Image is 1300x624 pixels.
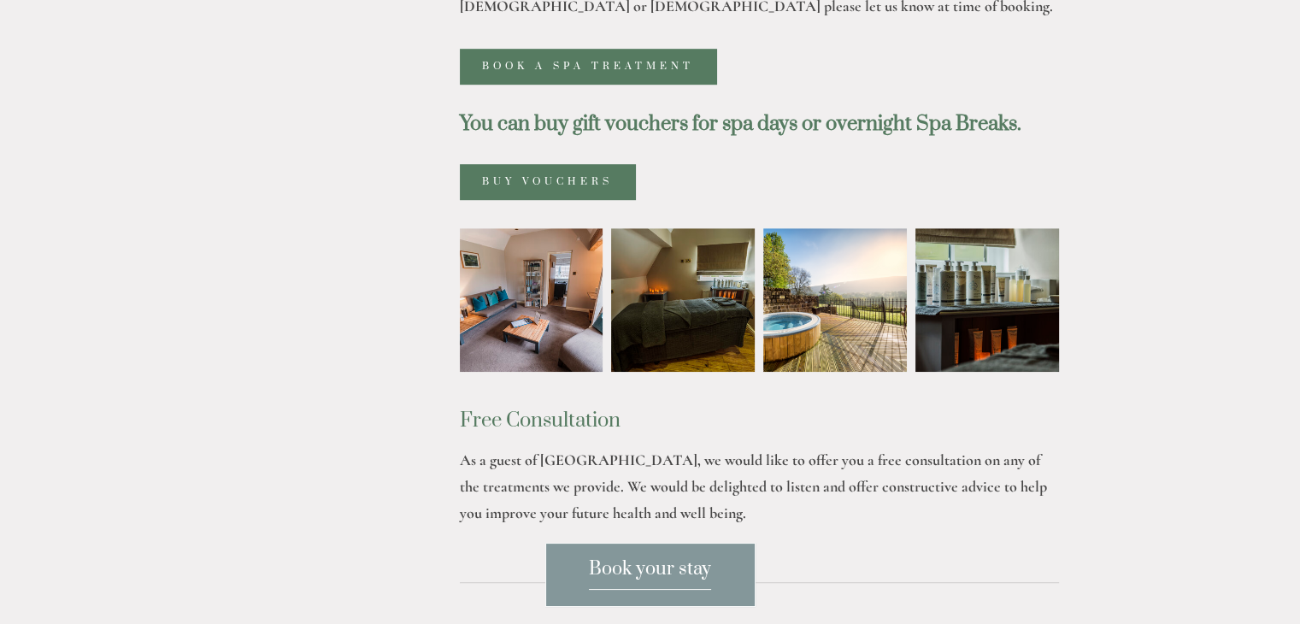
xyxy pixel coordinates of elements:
[460,49,716,84] a: Book a spa treatment
[424,228,639,372] img: Waiting room, spa room, Losehill House Hotel and Spa
[460,447,1059,526] p: As a guest of [GEOGRAPHIC_DATA], we would like to offer you a free consultation on any of the tre...
[763,228,907,372] img: Outdoor jacuzzi with a view of the Peak District, Losehill House Hotel and Spa
[460,409,1059,432] h2: Free Consultation
[879,228,1095,372] img: Body creams in the spa room, Losehill House Hotel and Spa
[460,164,635,199] a: Buy Vouchers
[460,111,1021,137] strong: You can buy gift vouchers for spa days or overnight Spa Breaks.
[589,557,711,590] span: Book your stay
[545,543,756,607] a: Book your stay
[575,228,791,372] img: Spa room, Losehill House Hotel and Spa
